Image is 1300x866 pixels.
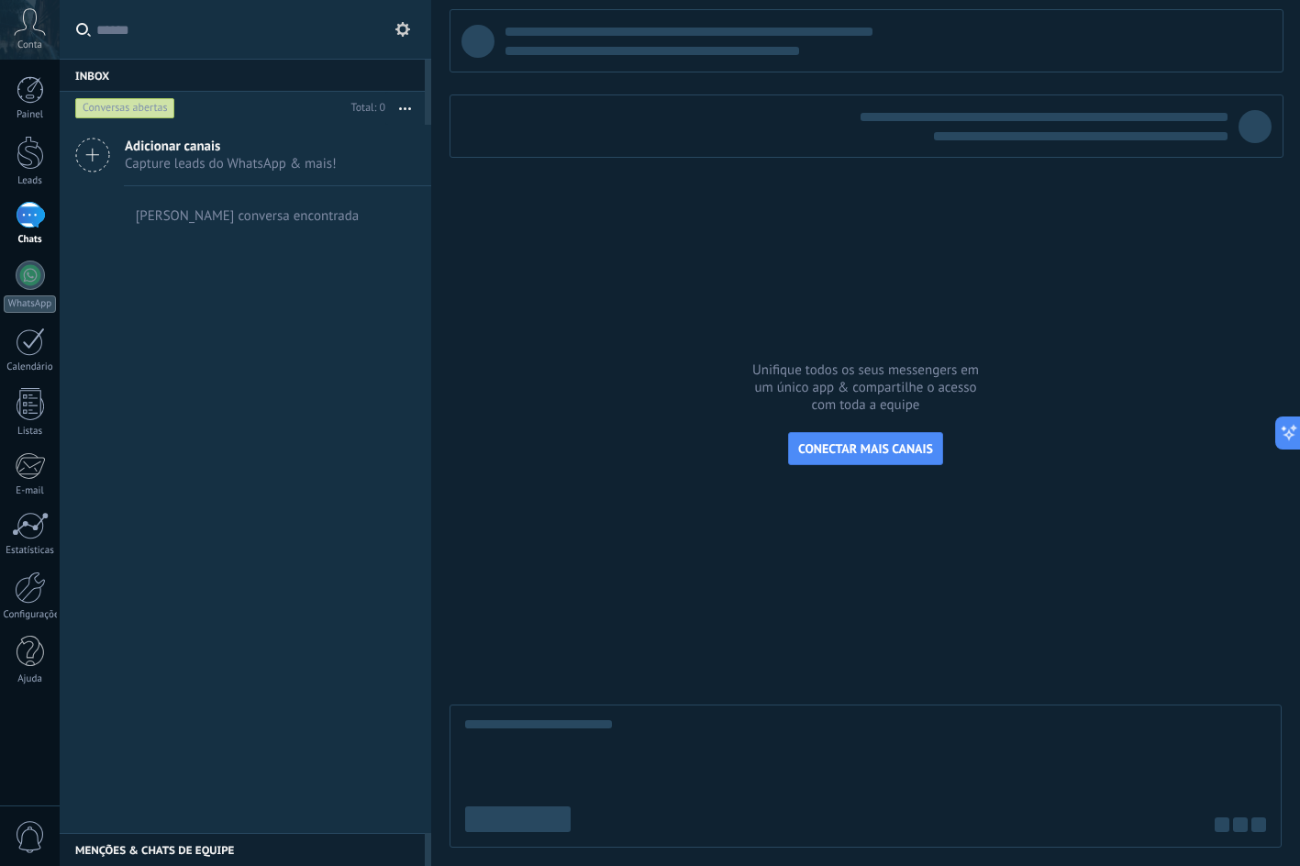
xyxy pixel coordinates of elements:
div: Painel [4,109,57,121]
div: Menções & Chats de equipe [60,833,425,866]
div: Conversas abertas [75,97,175,119]
div: Ajuda [4,673,57,685]
div: Chats [4,234,57,246]
button: Mais [385,92,425,125]
button: CONECTAR MAIS CANAIS [788,432,943,465]
div: [PERSON_NAME] conversa encontrada [136,207,360,225]
div: Configurações [4,609,57,621]
span: Adicionar canais [125,138,337,155]
div: Total: 0 [344,99,385,117]
span: Conta [17,39,42,51]
div: Listas [4,426,57,438]
div: Estatísticas [4,545,57,557]
div: Leads [4,175,57,187]
span: Capture leads do WhatsApp & mais! [125,155,337,172]
div: E-mail [4,485,57,497]
span: CONECTAR MAIS CANAIS [798,440,933,457]
div: Inbox [60,59,425,92]
div: Calendário [4,361,57,373]
div: WhatsApp [4,295,56,313]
